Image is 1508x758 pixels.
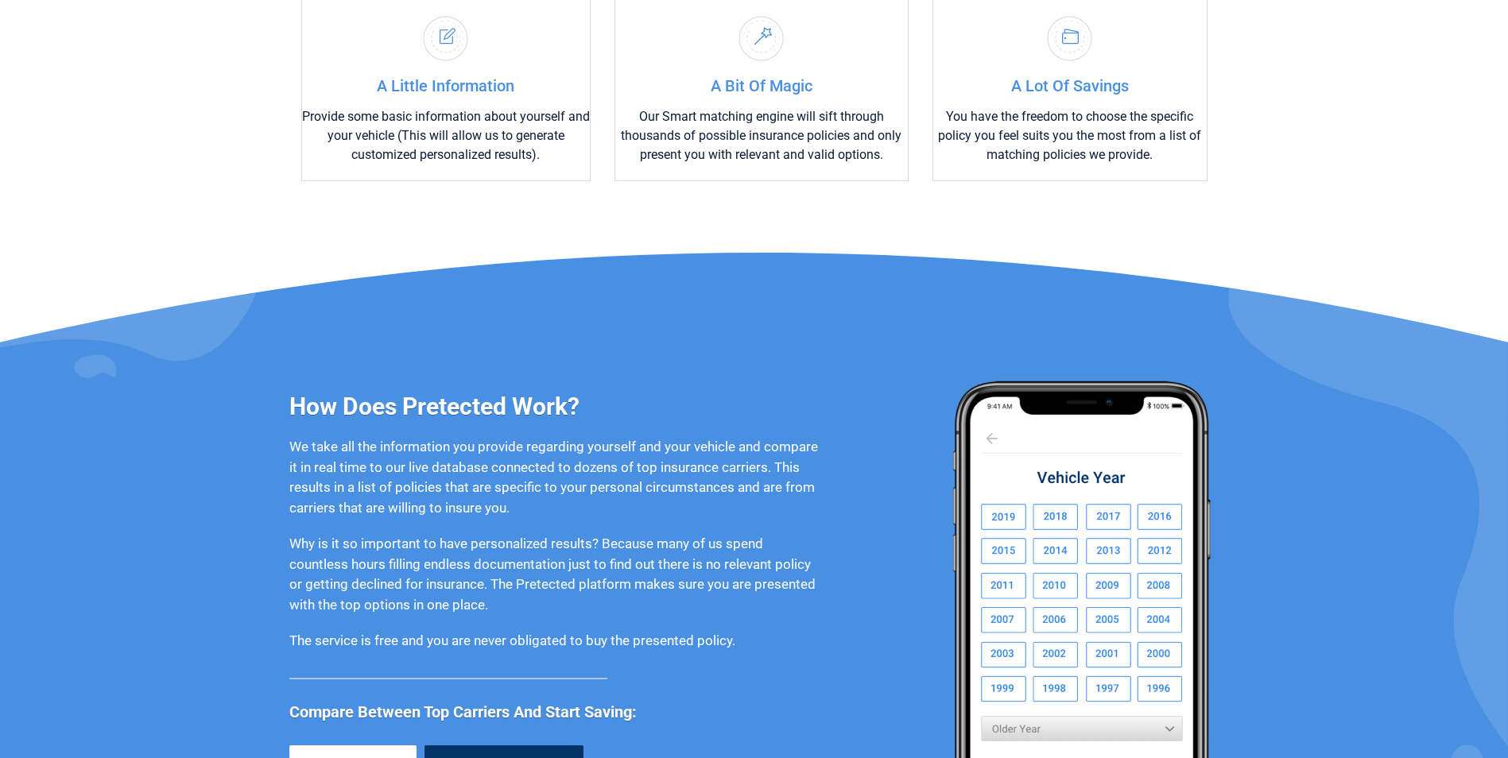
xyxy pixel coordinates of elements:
[933,107,1207,164] p: You have the freedom to choose the specific policy you feel suits you the most from a list of mat...
[302,107,590,164] p: Provide some basic information about yourself and your vehicle (This will allow us to generate cu...
[289,700,818,724] span: Compare Between Top Carriers And Start Saving:
[289,534,818,615] p: Why is it so important to have personalized results? Because many of us spend countless hours fil...
[615,75,908,96] h4: A Bit Of Magic
[289,391,818,422] h3: How Does Pretected Work?
[289,631,818,652] p: The service is free and you are never obligated to buy the presented policy.
[933,75,1207,96] h4: A Lot Of Savings
[289,437,818,518] p: We take all the information you provide regarding yourself and your vehicle and compare it in rea...
[302,75,590,96] h4: A Little Information
[615,107,908,164] p: Our Smart matching engine will sift through thousands of possible insurance policies and only pre...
